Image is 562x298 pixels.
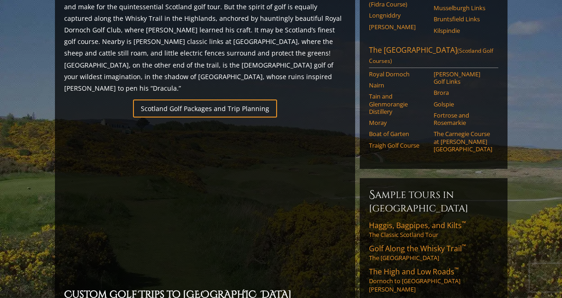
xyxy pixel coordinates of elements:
a: Bruntsfield Links [434,15,492,23]
a: Musselburgh Links [434,4,492,12]
span: The High and Low Roads [369,267,459,277]
h6: Sample Tours in [GEOGRAPHIC_DATA] [369,187,498,215]
a: Longniddry [369,12,428,19]
a: Scotland Golf Packages and Trip Planning [133,99,277,118]
a: Traigh Golf Course [369,142,428,149]
a: Golspie [434,100,492,108]
a: Tain and Glenmorangie Distillery [369,93,428,115]
a: The [GEOGRAPHIC_DATA](Scotland Golf Courses) [369,45,498,68]
span: Golf Along the Whisky Trail [369,243,466,254]
a: The High and Low Roads™Dornoch to [GEOGRAPHIC_DATA][PERSON_NAME] [369,267,498,293]
span: Haggis, Bagpipes, and Kilts [369,220,466,230]
a: Boat of Garten [369,130,428,137]
a: [PERSON_NAME] Golf Links [434,70,492,86]
sup: ™ [462,219,466,227]
sup: ™ [454,266,459,273]
a: Nairn [369,81,428,89]
a: Moray [369,119,428,126]
a: The Carnegie Course at [PERSON_NAME][GEOGRAPHIC_DATA] [434,130,492,153]
a: Golf Along the Whisky Trail™The [GEOGRAPHIC_DATA] [369,243,498,262]
a: [PERSON_NAME] [369,23,428,31]
a: Haggis, Bagpipes, and Kilts™The Classic Scotland Tour [369,220,498,239]
a: Brora [434,89,492,96]
a: Royal Dornoch [369,70,428,78]
span: (Scotland Golf Courses) [369,47,493,65]
iframe: Sir-Nick-favorite-Open-Rota-Venues [64,123,346,282]
a: Fortrose and Rosemarkie [434,112,492,127]
a: Kilspindie [434,27,492,34]
sup: ™ [462,242,466,250]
